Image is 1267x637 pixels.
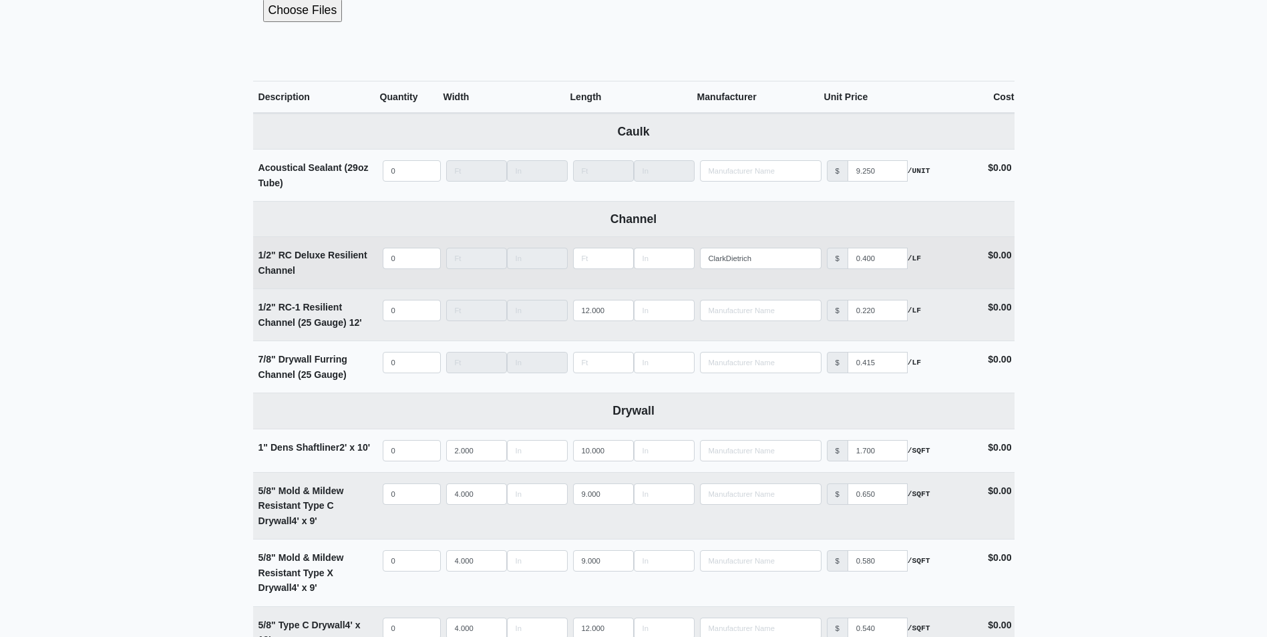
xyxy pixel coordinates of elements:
[908,622,930,634] strong: /SQFT
[349,442,355,453] span: x
[827,160,848,182] div: $
[446,483,507,505] input: Length
[383,300,441,321] input: quantity
[612,404,655,417] b: Drywall
[309,582,317,593] span: 9'
[700,160,822,182] input: Search
[345,620,353,630] span: 4'
[634,440,695,461] input: Length
[908,445,930,457] strong: /SQFT
[258,162,369,188] strong: Acoustical Sealant (29oz Tube)
[700,440,822,461] input: Search
[988,442,1011,453] strong: $0.00
[258,354,347,380] strong: 7/8" Drywall Furring Channel (25 Gauge)
[383,160,441,182] input: quantity
[383,483,441,505] input: quantity
[908,488,930,500] strong: /SQFT
[634,300,695,321] input: Length
[507,160,568,182] input: Length
[292,515,299,526] span: 4'
[908,252,921,264] strong: /LF
[339,442,347,453] span: 2'
[570,81,697,114] th: Length
[908,304,921,316] strong: /LF
[988,354,1011,365] strong: $0.00
[507,440,568,461] input: Length
[700,483,822,505] input: Search
[446,160,507,182] input: Length
[848,160,908,182] input: manufacturer
[573,352,634,373] input: Length
[908,165,930,177] strong: /UNIT
[908,555,930,567] strong: /SQFT
[573,160,634,182] input: Length
[824,81,951,114] th: Unit Price
[302,582,307,593] span: x
[383,440,441,461] input: quantity
[610,212,657,226] b: Channel
[446,300,507,321] input: Length
[827,440,848,461] div: $
[988,620,1011,630] strong: $0.00
[573,248,634,269] input: Length
[827,300,848,321] div: $
[258,485,344,526] strong: 5/8" Mold & Mildew Resistant Type C Drywall
[827,248,848,269] div: $
[349,317,362,328] span: 12'
[258,552,344,593] strong: 5/8" Mold & Mildew Resistant Type X Drywall
[507,300,568,321] input: Length
[697,81,824,114] th: Manufacturer
[573,550,634,572] input: Length
[507,550,568,572] input: Length
[258,250,367,276] strong: 1/2" RC Deluxe Resilient Channel
[634,483,695,505] input: Length
[634,160,695,182] input: Length
[951,81,1015,114] th: Cost
[988,162,1011,173] strong: $0.00
[700,352,822,373] input: Search
[988,552,1011,563] strong: $0.00
[827,483,848,505] div: $
[507,483,568,505] input: Length
[848,352,908,373] input: manufacturer
[355,620,361,630] span: x
[634,550,695,572] input: Length
[383,248,441,269] input: quantity
[573,483,634,505] input: Length
[634,352,695,373] input: Length
[848,550,908,572] input: manufacturer
[258,302,362,328] strong: 1/2" RC-1 Resilient Channel (25 Gauge)
[618,125,650,138] b: Caulk
[848,300,908,321] input: manufacturer
[292,582,299,593] span: 4'
[573,300,634,321] input: Length
[302,515,307,526] span: x
[827,550,848,572] div: $
[309,515,317,526] span: 9'
[443,81,570,114] th: Width
[507,352,568,373] input: Length
[383,550,441,572] input: quantity
[258,91,310,102] span: Description
[700,550,822,572] input: Search
[446,352,507,373] input: Length
[446,440,507,461] input: Length
[848,483,908,505] input: manufacturer
[507,248,568,269] input: Length
[258,442,371,453] strong: 1" Dens Shaftliner
[827,352,848,373] div: $
[988,485,1011,496] strong: $0.00
[573,440,634,461] input: Length
[380,81,443,114] th: Quantity
[700,248,822,269] input: Search
[446,248,507,269] input: Length
[634,248,695,269] input: Length
[383,352,441,373] input: quantity
[700,300,822,321] input: Search
[357,442,370,453] span: 10'
[848,248,908,269] input: manufacturer
[446,550,507,572] input: Length
[988,302,1011,312] strong: $0.00
[988,250,1011,260] strong: $0.00
[908,357,921,369] strong: /LF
